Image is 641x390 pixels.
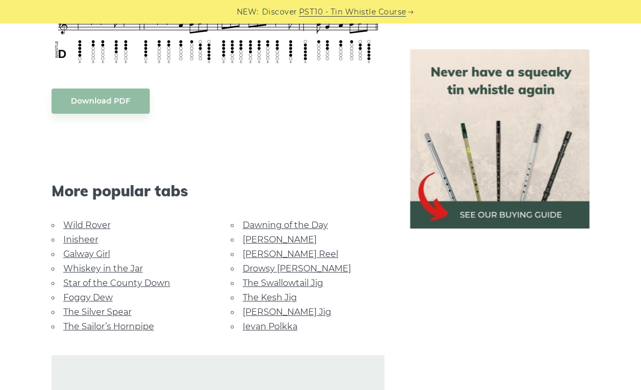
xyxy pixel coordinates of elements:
span: Discover [262,6,297,18]
a: [PERSON_NAME] Jig [243,307,331,317]
img: tin whistle buying guide [410,49,589,229]
a: Inisheer [63,234,98,245]
a: PST10 - Tin Whistle Course [299,6,406,18]
span: More popular tabs [52,182,385,200]
a: Foggy Dew [63,292,113,303]
span: NEW: [237,6,259,18]
a: Download PDF [52,89,150,114]
a: Star of the County Down [63,278,170,288]
a: Galway Girl [63,249,110,259]
a: [PERSON_NAME] Reel [243,249,338,259]
a: Ievan Polkka [243,321,297,332]
a: Drowsy [PERSON_NAME] [243,263,351,274]
a: The Kesh Jig [243,292,297,303]
a: Dawning of the Day [243,220,328,230]
a: Whiskey in the Jar [63,263,143,274]
a: The Silver Spear [63,307,132,317]
a: The Swallowtail Jig [243,278,323,288]
a: The Sailor’s Hornpipe [63,321,154,332]
a: Wild Rover [63,220,111,230]
a: [PERSON_NAME] [243,234,317,245]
